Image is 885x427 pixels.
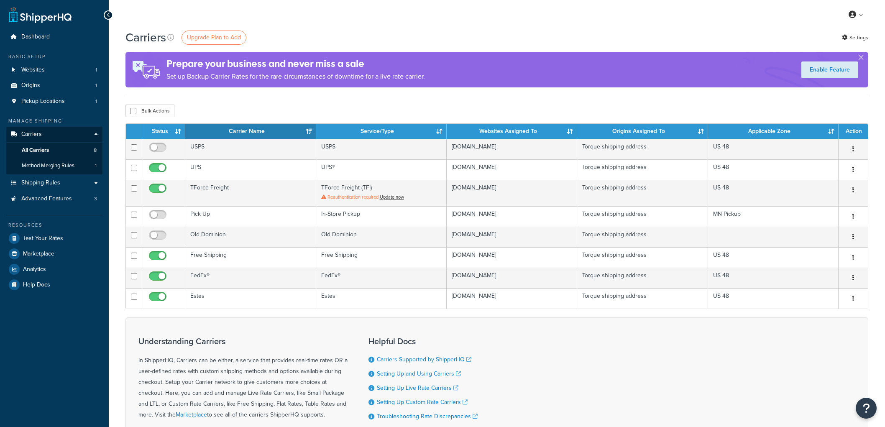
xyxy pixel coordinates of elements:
[94,195,97,202] span: 3
[185,180,316,206] td: TForce Freight
[6,127,102,174] li: Carriers
[9,6,72,23] a: ShipperHQ Home
[842,32,868,43] a: Settings
[95,82,97,89] span: 1
[6,143,102,158] li: All Carriers
[185,227,316,247] td: Old Dominion
[95,162,97,169] span: 1
[21,33,50,41] span: Dashboard
[176,410,207,419] a: Marketplace
[327,194,379,200] span: Reauthentication required
[185,288,316,309] td: Estes
[23,251,54,258] span: Marketplace
[23,266,46,273] span: Analytics
[6,29,102,45] li: Dashboard
[125,105,174,117] button: Bulk Actions
[377,398,468,407] a: Setting Up Custom Rate Carriers
[316,139,447,159] td: USPS
[6,62,102,78] li: Websites
[22,162,74,169] span: Method Merging Rules
[182,31,246,45] a: Upgrade Plan to Add
[708,139,839,159] td: US 48
[316,159,447,180] td: UPS®
[316,268,447,288] td: FedEx®
[577,124,708,139] th: Origins Assigned To: activate to sort column ascending
[185,206,316,227] td: Pick Up
[6,94,102,109] a: Pickup Locations 1
[447,124,577,139] th: Websites Assigned To: activate to sort column ascending
[447,139,577,159] td: [DOMAIN_NAME]
[23,235,63,242] span: Test Your Rates
[447,268,577,288] td: [DOMAIN_NAME]
[6,231,102,246] li: Test Your Rates
[6,78,102,93] a: Origins 1
[187,33,241,42] span: Upgrade Plan to Add
[316,180,447,206] td: TForce Freight (TFI)
[21,66,45,74] span: Websites
[447,247,577,268] td: [DOMAIN_NAME]
[577,247,708,268] td: Torque shipping address
[142,124,185,139] th: Status: activate to sort column ascending
[577,268,708,288] td: Torque shipping address
[447,288,577,309] td: [DOMAIN_NAME]
[316,227,447,247] td: Old Dominion
[708,159,839,180] td: US 48
[708,124,839,139] th: Applicable Zone: activate to sort column ascending
[95,66,97,74] span: 1
[138,337,348,346] h3: Understanding Carriers
[377,384,458,392] a: Setting Up Live Rate Carriers
[166,71,425,82] p: Set up Backup Carrier Rates for the rare circumstances of downtime for a live rate carrier.
[377,355,471,364] a: Carriers Supported by ShipperHQ
[6,118,102,125] div: Manage Shipping
[6,127,102,142] a: Carriers
[316,206,447,227] td: In-Store Pickup
[125,52,166,87] img: ad-rules-rateshop-fe6ec290ccb7230408bd80ed9643f0289d75e0ffd9eb532fc0e269fcd187b520.png
[839,124,868,139] th: Action
[577,288,708,309] td: Torque shipping address
[377,369,461,378] a: Setting Up and Using Carriers
[577,206,708,227] td: Torque shipping address
[708,180,839,206] td: US 48
[185,124,316,139] th: Carrier Name: activate to sort column ascending
[6,94,102,109] li: Pickup Locations
[21,131,42,138] span: Carriers
[6,78,102,93] li: Origins
[447,180,577,206] td: [DOMAIN_NAME]
[6,262,102,277] a: Analytics
[316,288,447,309] td: Estes
[6,246,102,261] li: Marketplace
[380,194,404,200] a: Update now
[316,247,447,268] td: Free Shipping
[447,159,577,180] td: [DOMAIN_NAME]
[23,281,50,289] span: Help Docs
[166,57,425,71] h4: Prepare your business and never miss a sale
[377,412,478,421] a: Troubleshooting Rate Discrepancies
[6,62,102,78] a: Websites 1
[6,53,102,60] div: Basic Setup
[21,195,72,202] span: Advanced Features
[6,175,102,191] a: Shipping Rules
[21,98,65,105] span: Pickup Locations
[708,206,839,227] td: MN Pickup
[6,158,102,174] a: Method Merging Rules 1
[577,227,708,247] td: Torque shipping address
[6,277,102,292] a: Help Docs
[22,147,49,154] span: All Carriers
[185,247,316,268] td: Free Shipping
[856,398,877,419] button: Open Resource Center
[577,159,708,180] td: Torque shipping address
[21,179,60,187] span: Shipping Rules
[447,227,577,247] td: [DOMAIN_NAME]
[185,159,316,180] td: UPS
[185,139,316,159] td: USPS
[6,143,102,158] a: All Carriers 8
[94,147,97,154] span: 8
[708,247,839,268] td: US 48
[577,180,708,206] td: Torque shipping address
[6,191,102,207] a: Advanced Features 3
[577,139,708,159] td: Torque shipping address
[708,288,839,309] td: US 48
